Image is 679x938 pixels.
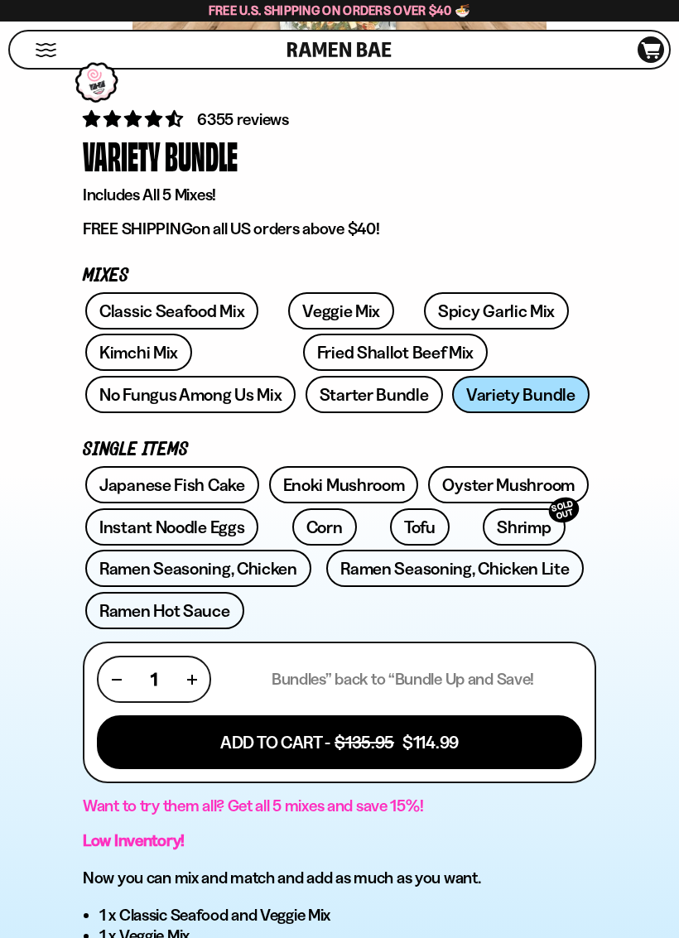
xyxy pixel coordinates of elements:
[35,43,57,57] button: Mobile Menu Trigger
[85,508,258,546] a: Instant Noodle Eggs
[390,508,450,546] a: Tofu
[209,2,471,18] span: Free U.S. Shipping on Orders over $40 🍜
[483,508,565,546] a: ShrimpSOLD OUT
[99,905,596,926] li: 1 x Classic Seafood and Veggie Mix
[151,669,157,690] span: 1
[83,442,596,458] p: Single Items
[424,292,569,330] a: Spicy Garlic Mix
[85,334,192,371] a: Kimchi Mix
[85,292,258,330] a: Classic Seafood Mix
[83,185,596,205] p: Includes All 5 Mixes!
[85,466,259,503] a: Japanese Fish Cake
[85,376,296,413] a: No Fungus Among Us Mix
[292,508,357,546] a: Corn
[428,466,589,503] a: Oyster Mushroom
[85,592,244,629] a: Ramen Hot Sauce
[83,219,192,238] strong: FREE SHIPPING
[83,830,185,850] strong: Low Inventory!
[83,868,596,888] h3: Now you can mix and match and add as much as you want.
[306,376,443,413] a: Starter Bundle
[83,796,423,815] span: Want to try them all? Get all 5 mixes and save 15%!
[326,550,583,587] a: Ramen Seasoning, Chicken Lite
[165,132,238,180] div: Bundle
[85,550,311,587] a: Ramen Seasoning, Chicken
[83,219,596,239] p: on all US orders above $40!
[288,292,394,330] a: Veggie Mix
[197,109,289,129] span: 6355 reviews
[97,715,582,769] button: Add To Cart - $135.95 $114.99
[83,268,596,284] p: Mixes
[83,132,161,180] div: Variety
[546,493,582,526] div: SOLD OUT
[272,669,534,690] p: Bundles” back to “Bundle Up and Save!
[303,334,488,371] a: Fried Shallot Beef Mix
[83,108,186,129] span: 4.63 stars
[269,466,419,503] a: Enoki Mushroom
